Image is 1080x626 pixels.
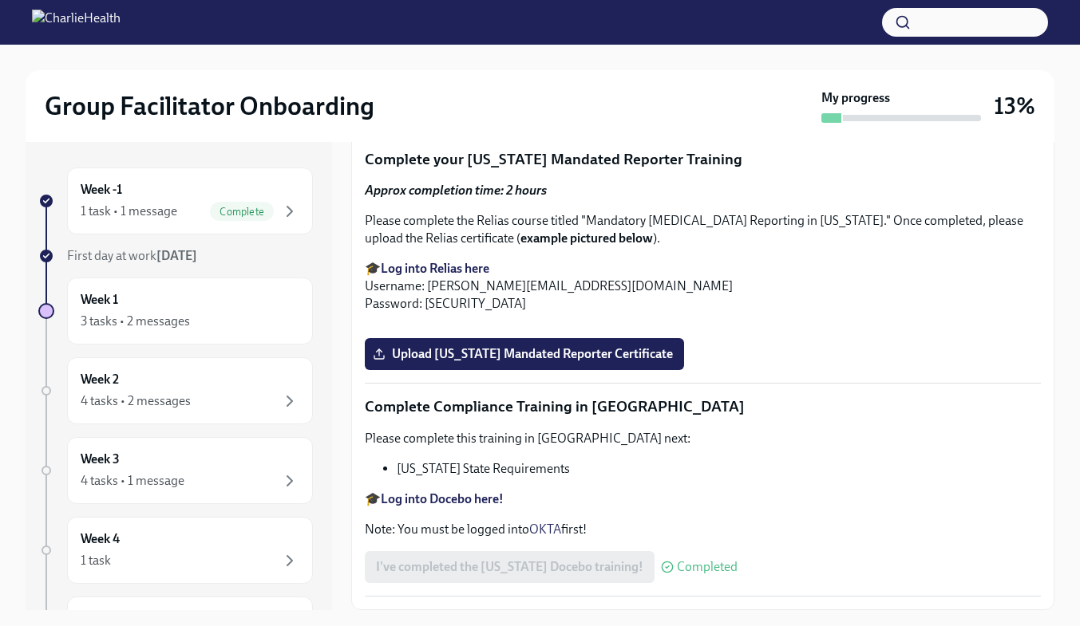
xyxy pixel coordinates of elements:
[365,490,1041,508] p: 🎓
[81,451,120,468] h6: Week 3
[32,10,121,35] img: CharlieHealth
[365,338,684,370] label: Upload [US_STATE] Mandated Reporter Certificate
[81,203,177,220] div: 1 task • 1 message
[81,181,122,199] h6: Week -1
[365,183,547,198] strong: Approx completion time: 2 hours
[38,517,313,584] a: Week 41 task
[376,346,673,362] span: Upload [US_STATE] Mandated Reporter Certificate
[81,392,191,410] div: 4 tasks • 2 messages
[210,206,274,218] span: Complete
[38,278,313,344] a: Week 13 tasks • 2 messages
[381,491,504,506] a: Log into Docebo here!
[365,212,1041,247] p: Please complete the Relias course titled "Mandatory [MEDICAL_DATA] Reporting in [US_STATE]." Once...
[381,261,489,276] a: Log into Relias here
[38,437,313,504] a: Week 34 tasks • 1 message
[156,248,197,263] strong: [DATE]
[38,247,313,265] a: First day at work[DATE]
[365,149,1041,170] p: Complete your [US_STATE] Mandated Reporter Training
[529,522,561,537] a: OKTA
[81,313,190,330] div: 3 tasks • 2 messages
[365,430,1041,447] p: Please complete this training in [GEOGRAPHIC_DATA] next:
[365,396,1041,417] p: Complete Compliance Training in [GEOGRAPHIC_DATA]
[81,552,111,569] div: 1 task
[81,371,119,388] h6: Week 2
[81,530,120,548] h6: Week 4
[520,230,653,246] strong: example pictured below
[994,92,1035,120] h3: 13%
[397,460,1041,478] li: [US_STATE] State Requirements
[45,90,374,122] h2: Group Facilitator Onboarding
[38,357,313,424] a: Week 24 tasks • 2 messages
[81,472,184,490] div: 4 tasks • 1 message
[67,248,197,263] span: First day at work
[365,521,1041,538] p: Note: You must be logged into first!
[677,561,738,573] span: Completed
[821,89,890,107] strong: My progress
[38,167,313,234] a: Week -11 task • 1 messageComplete
[81,291,118,309] h6: Week 1
[365,260,1041,313] p: 🎓 Username: [PERSON_NAME][EMAIL_ADDRESS][DOMAIN_NAME] Password: [SECURITY_DATA]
